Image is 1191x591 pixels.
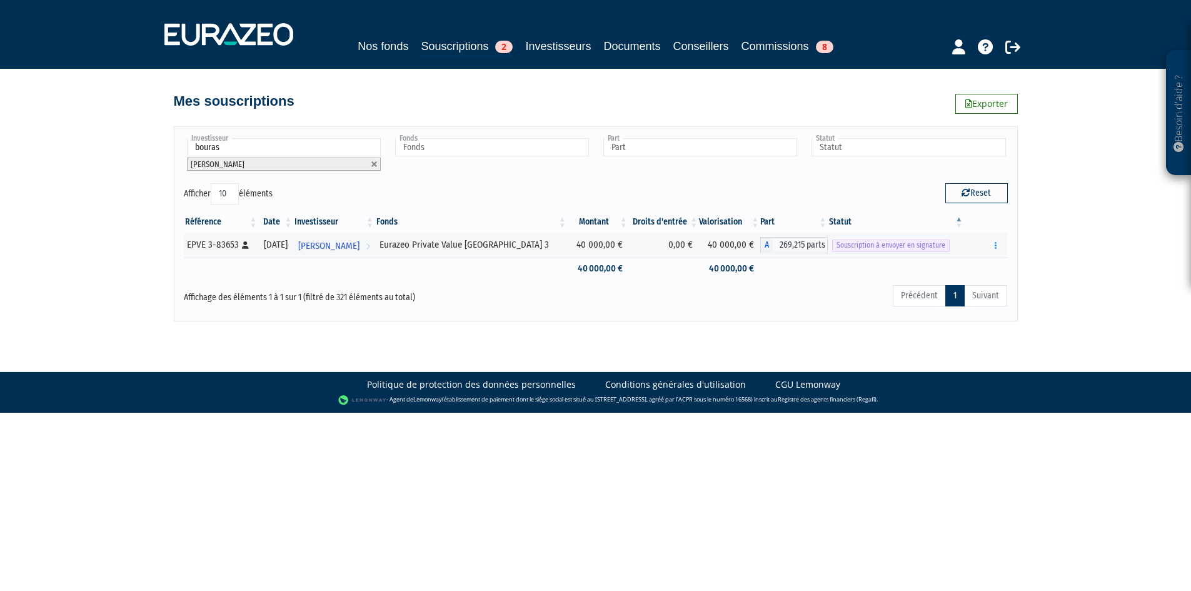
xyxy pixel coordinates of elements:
[211,183,239,205] select: Afficheréléments
[366,235,370,258] i: Voir l'investisseur
[184,183,273,205] label: Afficher éléments
[775,378,840,391] a: CGU Lemonway
[413,395,442,403] a: Lemonway
[955,94,1018,114] a: Exporter
[338,394,386,407] img: logo-lemonway.png
[605,378,746,391] a: Conditions générales d'utilisation
[174,94,294,109] h4: Mes souscriptions
[187,238,254,251] div: EPVE 3-83653
[760,211,828,233] th: Part: activer pour trier la colonne par ordre croissant
[568,233,629,258] td: 40 000,00 €
[945,183,1008,203] button: Reset
[293,233,375,258] a: [PERSON_NAME]
[832,240,950,251] span: Souscription à envoyer en signature
[673,38,729,55] a: Conseillers
[629,233,699,258] td: 0,00 €
[258,211,293,233] th: Date: activer pour trier la colonne par ordre croissant
[184,211,259,233] th: Référence : activer pour trier la colonne par ordre croissant
[778,395,877,403] a: Registre des agents financiers (Regafi)
[191,159,244,169] span: [PERSON_NAME]
[379,238,563,251] div: Eurazeo Private Value [GEOGRAPHIC_DATA] 3
[568,258,629,280] td: 40 000,00 €
[699,211,760,233] th: Valorisation: activer pour trier la colonne par ordre croissant
[495,41,513,53] span: 2
[367,378,576,391] a: Politique de protection des données personnelles
[828,211,964,233] th: Statut : activer pour trier la colonne par ordre d&eacute;croissant
[741,38,833,55] a: Commissions8
[375,211,568,233] th: Fonds: activer pour trier la colonne par ordre croissant
[13,394,1178,407] div: - Agent de (établissement de paiement dont le siège social est situé au [STREET_ADDRESS], agréé p...
[525,38,591,55] a: Investisseurs
[760,237,828,253] div: A - Eurazeo Private Value Europe 3
[164,23,293,46] img: 1732889491-logotype_eurazeo_blanc_rvb.png
[773,237,828,253] span: 269,215 parts
[699,258,760,280] td: 40 000,00 €
[629,211,699,233] th: Droits d'entrée: activer pour trier la colonne par ordre croissant
[298,235,359,258] span: [PERSON_NAME]
[358,38,408,55] a: Nos fonds
[184,284,516,304] div: Affichage des éléments 1 à 1 sur 1 (filtré de 321 éléments au total)
[263,238,289,251] div: [DATE]
[568,211,629,233] th: Montant: activer pour trier la colonne par ordre croissant
[242,241,249,249] i: [Français] Personne physique
[421,38,513,57] a: Souscriptions2
[1172,57,1186,169] p: Besoin d'aide ?
[293,211,375,233] th: Investisseur: activer pour trier la colonne par ordre croissant
[760,237,773,253] span: A
[945,285,965,306] a: 1
[699,233,760,258] td: 40 000,00 €
[604,38,661,55] a: Documents
[816,41,833,53] span: 8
